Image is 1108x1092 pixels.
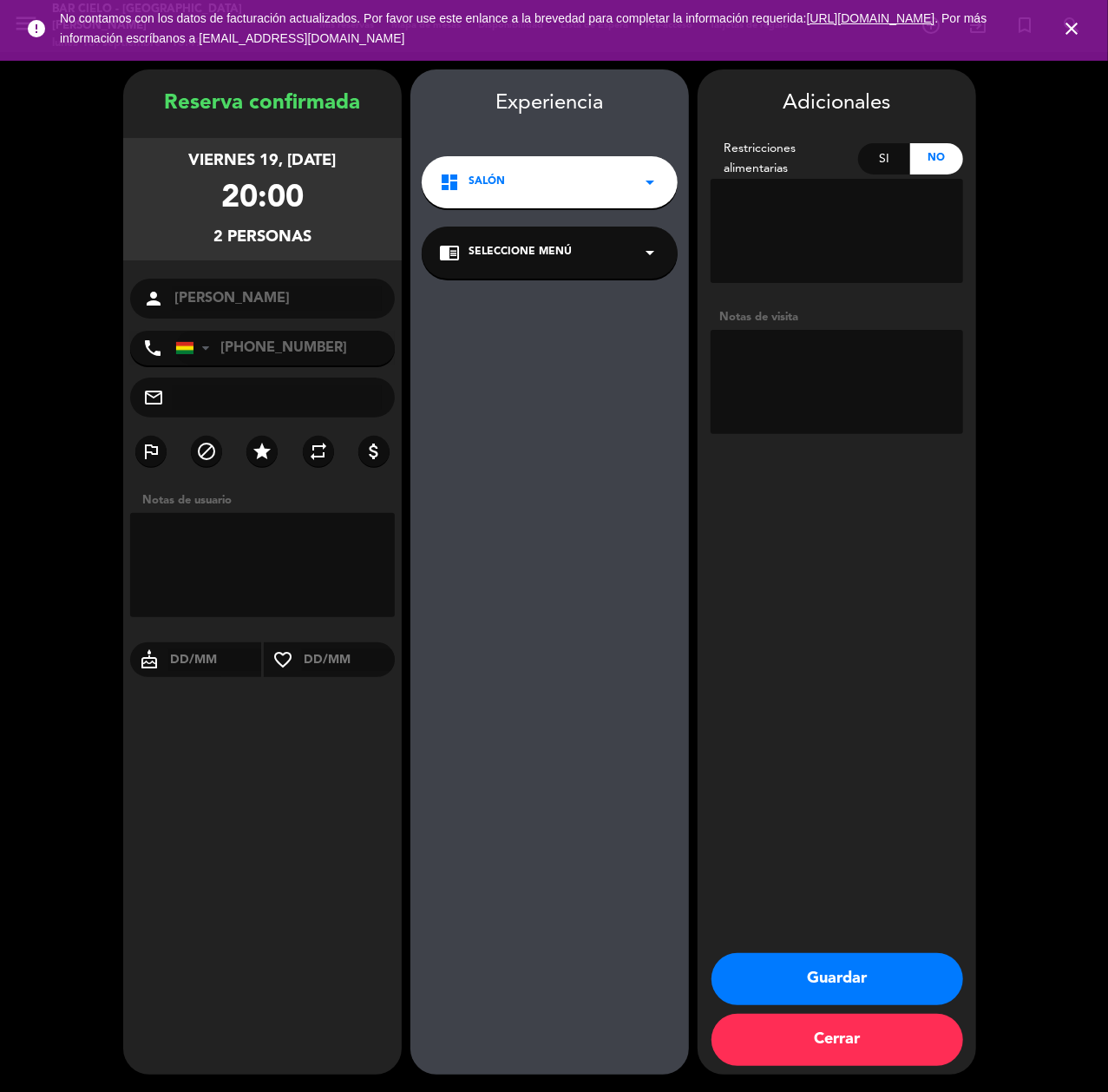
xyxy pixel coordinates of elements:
[196,441,217,462] i: block
[410,87,689,121] div: Experiencia
[469,244,572,261] span: Seleccione Menú
[26,18,47,39] i: error
[130,649,168,670] i: cake
[264,649,302,670] i: favorite_border
[711,87,963,121] div: Adicionales
[141,441,161,462] i: outlined_flag
[639,172,660,193] i: arrow_drop_down
[60,11,987,45] span: No contamos con los datos de facturación actualizados. Por favor use este enlance a la brevedad p...
[711,953,963,1005] button: Guardar
[1061,18,1082,39] i: close
[143,288,164,309] i: person
[142,338,163,359] i: phone
[213,225,311,250] div: 2 personas
[439,242,460,263] i: chrome_reader_mode
[439,172,460,193] i: dashboard
[910,143,963,174] div: No
[711,139,858,179] div: Restricciones alimentarias
[639,242,660,263] i: arrow_drop_down
[252,441,272,462] i: star
[858,143,911,174] div: Si
[60,11,987,45] a: . Por más información escríbanos a [EMAIL_ADDRESS][DOMAIN_NAME]
[807,11,935,25] a: [URL][DOMAIN_NAME]
[711,1014,963,1066] button: Cerrar
[221,174,304,225] div: 20:00
[189,148,337,174] div: viernes 19, [DATE]
[168,649,261,671] input: DD/MM
[711,308,963,326] div: Notas de visita
[364,441,384,462] i: attach_money
[308,441,329,462] i: repeat
[469,174,505,191] span: Salón
[176,332,216,365] div: Bolivia: +591
[123,87,402,121] div: Reserva confirmada
[302,649,395,671] input: DD/MM
[134,491,402,510] div: Notas de usuario
[143,387,164,408] i: mail_outline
